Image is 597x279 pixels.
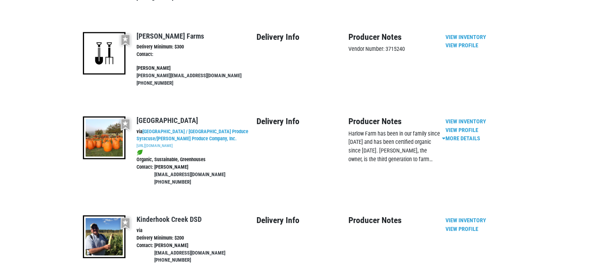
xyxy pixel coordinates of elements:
h4: Delivery Info [256,32,348,42]
a: [PHONE_NUMBER] [154,257,191,263]
h4: Producer Notes [348,215,440,225]
p: [PERSON_NAME] [137,65,241,72]
a: [PERSON_NAME] Farms [137,32,204,40]
h4: Producer Notes [348,32,440,42]
a: [PERSON_NAME][EMAIL_ADDRESS][DOMAIN_NAME] [137,73,241,78]
a: [EMAIL_ADDRESS][DOMAIN_NAME] [154,171,225,177]
img: thumbnail-f6163fe80f27da2d7a6380e4f6a737c2.jpg [83,116,126,159]
li: Delivery Minimum: $300 [137,43,256,51]
a: [GEOGRAPHIC_DATA] / [GEOGRAPHIC_DATA] Produce [142,128,248,134]
p: Contact: [137,51,154,58]
p: [PERSON_NAME] [154,164,225,171]
h4: Producer Notes [348,116,440,126]
a: View Inventory [445,217,486,224]
a: [GEOGRAPHIC_DATA] [137,116,198,125]
div: via [137,116,256,187]
div: Harlow Farm has been in our family since [DATE] and has been certified organic since [DATE]. [PER... [348,130,440,164]
a: View Inventory [445,34,486,41]
a: [PHONE_NUMBER] [154,179,191,185]
a: Syracuse/[PERSON_NAME] Produce Company, Inc. [137,136,237,141]
h4: Delivery Info [256,116,348,126]
div: via [137,215,256,265]
a: Kinderhook Creek DSD [137,215,202,223]
p: Contact: [137,242,154,258]
a: View Profile [445,127,478,134]
a: View Profile [445,226,478,232]
a: [EMAIL_ADDRESS][DOMAIN_NAME] [154,250,225,256]
a: View Profile [445,42,478,49]
a: More Details [441,135,480,142]
div: Organic, Sustainable, Greenhouses [137,149,256,164]
span: … [429,156,433,163]
img: leaf-e5c59151409436ccce96b2ca1b28e03c.png [137,149,143,156]
p: [PERSON_NAME] [154,242,225,249]
a: [URL][DOMAIN_NAME] [137,143,173,148]
p: Vendor Number: 3715240 [348,45,440,54]
a: View Inventory [445,118,486,125]
h4: Delivery Info [256,215,348,225]
img: thumbnail-090b6f636918ed6916eef32b8074a337.jpg [83,215,126,258]
a: [PHONE_NUMBER] [137,80,173,86]
img: 16-a7ead4628f8e1841ef7647162d388ade.png [83,32,126,75]
li: Delivery Minimum: $200 [137,234,256,242]
p: Contact: [137,164,154,180]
